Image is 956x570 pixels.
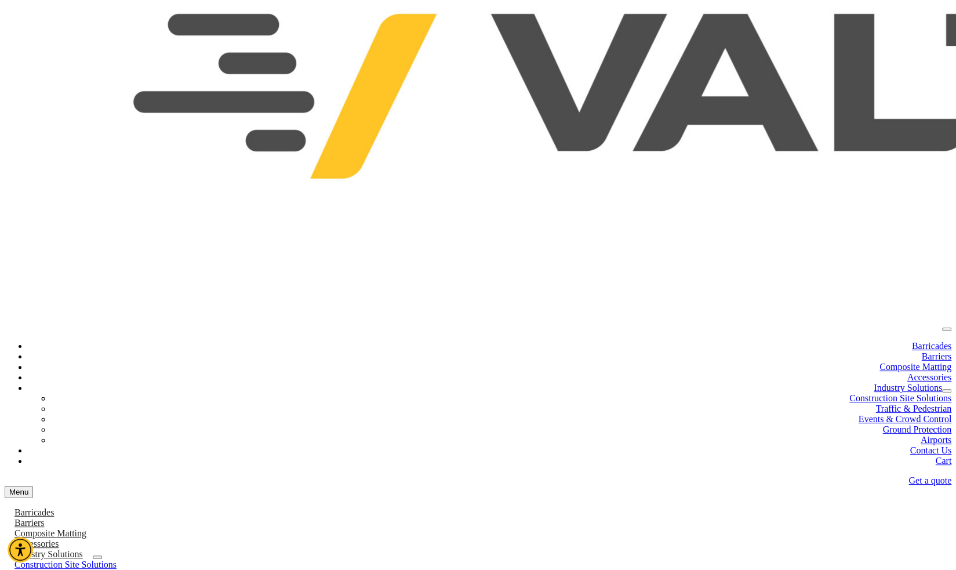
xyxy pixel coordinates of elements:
a: Barriers [921,351,951,361]
a: Cart [935,456,951,466]
a: Barriers [5,518,54,528]
a: Contact Us [910,445,951,455]
a: Events & Crowd Control [859,414,951,424]
a: Barricades [5,507,64,517]
a: Accessories [907,372,951,382]
button: menu toggle [942,328,951,331]
a: Airports [921,435,951,445]
button: dropdown toggle [942,389,951,393]
a: Industry Solutions [874,383,942,393]
a: Construction Site Solutions [5,560,126,569]
div: Accessibility Menu [8,537,33,562]
a: Composite Matting [879,362,951,372]
a: Industry Solutions [5,549,93,559]
a: Construction Site Solutions [849,393,951,403]
a: Composite Matting [5,528,96,538]
button: dropdown toggle [93,556,102,559]
a: Barricades [912,341,951,351]
a: Traffic & Pedestrian [875,404,951,413]
a: Get a quote [908,475,951,485]
a: Ground Protection [882,424,951,434]
span: Menu [9,488,28,496]
button: menu toggle [5,486,33,498]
